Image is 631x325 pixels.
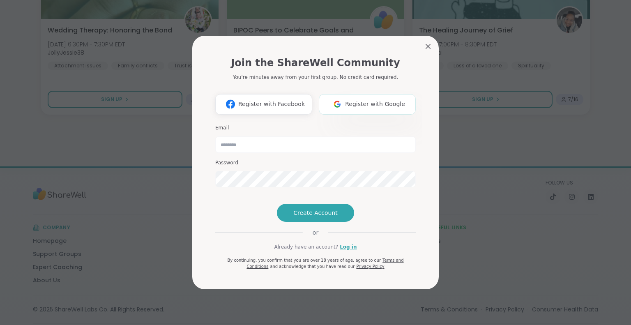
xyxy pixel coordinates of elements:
[223,97,238,112] img: ShareWell Logomark
[246,258,403,269] a: Terms and Conditions
[227,258,381,263] span: By continuing, you confirm that you are over 18 years of age, agree to our
[329,97,345,112] img: ShareWell Logomark
[215,124,416,131] h3: Email
[274,243,338,251] span: Already have an account?
[356,264,384,269] a: Privacy Policy
[231,55,400,70] h1: Join the ShareWell Community
[340,243,357,251] a: Log in
[215,159,416,166] h3: Password
[277,204,354,222] button: Create Account
[319,94,416,115] button: Register with Google
[303,228,328,237] span: or
[293,209,338,217] span: Create Account
[238,100,305,108] span: Register with Facebook
[215,94,312,115] button: Register with Facebook
[270,264,355,269] span: and acknowledge that you have read our
[233,74,398,81] p: You're minutes away from your first group. No credit card required.
[345,100,405,108] span: Register with Google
